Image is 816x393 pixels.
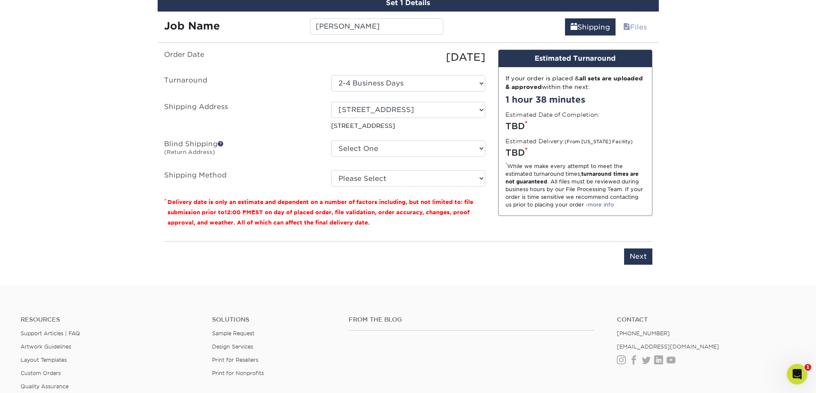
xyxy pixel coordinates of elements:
[212,357,258,363] a: Print for Resellers
[505,146,645,159] div: TBD
[167,199,473,226] small: Delivery date is only an estimate and dependent on a number of factors including, but not limited...
[349,316,594,323] h4: From the Blog
[624,248,652,265] input: Next
[617,316,795,323] a: Contact
[158,102,325,130] label: Shipping Address
[505,74,645,92] div: If your order is placed & within the next:
[505,120,645,133] div: TBD
[212,330,254,337] a: Sample Request
[618,18,652,35] a: Files
[21,343,71,350] a: Artwork Guidelines
[617,330,670,337] a: [PHONE_NUMBER]
[158,140,325,160] label: Blind Shipping
[787,364,807,384] iframe: Intercom live chat
[212,370,264,376] a: Print for Nonprofits
[565,18,616,35] a: Shipping
[588,201,614,208] a: more info
[565,139,633,145] small: (From [US_STATE] Facility)
[325,50,492,65] div: [DATE]
[21,316,199,323] h4: Resources
[212,316,336,323] h4: Solutions
[623,23,630,31] span: files
[224,209,251,216] span: 12:00 PM
[164,149,215,155] small: (Return Address)
[158,170,325,186] label: Shipping Method
[505,110,600,119] label: Estimated Date of Completion:
[505,171,639,185] strong: turnaround times are not guaranteed
[21,357,67,363] a: Layout Templates
[505,93,645,106] div: 1 hour 38 minutes
[164,20,220,32] strong: Job Name
[804,364,811,371] span: 1
[212,343,253,350] a: Design Services
[505,137,633,145] label: Estimated Delivery:
[310,18,443,35] input: Enter a job name
[158,50,325,65] label: Order Date
[617,343,719,350] a: [EMAIL_ADDRESS][DOMAIN_NAME]
[21,330,80,337] a: Support Articles | FAQ
[331,121,485,130] p: [STREET_ADDRESS]
[505,163,645,209] div: While we make every attempt to meet the estimated turnaround times; . All files must be reviewed ...
[499,50,652,67] div: Estimated Turnaround
[571,23,577,31] span: shipping
[158,75,325,92] label: Turnaround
